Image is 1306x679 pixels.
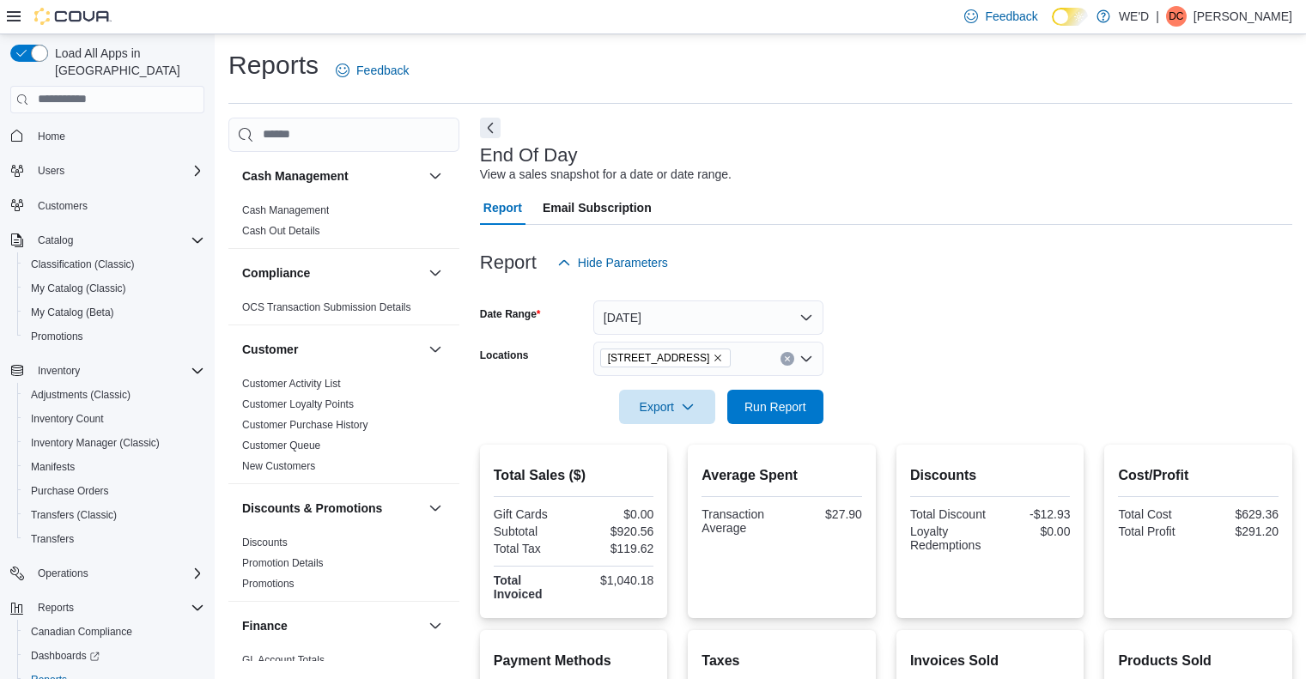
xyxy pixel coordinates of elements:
span: Inventory Count [24,409,204,429]
h2: Total Sales ($) [494,465,654,486]
button: Adjustments (Classic) [17,383,211,407]
label: Locations [480,349,529,362]
span: My Catalog (Beta) [31,306,114,319]
span: Home [38,130,65,143]
button: Next [480,118,501,138]
span: Classification (Classic) [31,258,135,271]
h3: Customer [242,341,298,358]
label: Date Range [480,307,541,321]
h3: Report [480,252,537,273]
button: Users [31,161,71,181]
a: Transfers [24,529,81,549]
button: Compliance [425,263,446,283]
button: Run Report [727,390,823,424]
span: Catalog [31,230,204,251]
button: Finance [242,617,422,634]
span: Customers [31,195,204,216]
button: Catalog [31,230,80,251]
p: [PERSON_NAME] [1194,6,1292,27]
span: DC [1169,6,1183,27]
h3: End Of Day [480,145,578,166]
span: Dark Mode [1052,26,1053,27]
strong: Total Invoiced [494,573,543,601]
span: Dashboards [24,646,204,666]
button: Customers [3,193,211,218]
a: Manifests [24,457,82,477]
h1: Reports [228,48,319,82]
button: Open list of options [799,352,813,366]
h2: Taxes [702,651,862,671]
span: Purchase Orders [31,484,109,498]
span: Email Subscription [543,191,652,225]
h2: Average Spent [702,465,862,486]
div: $0.00 [993,524,1070,538]
div: $629.36 [1202,507,1279,521]
button: Home [3,124,211,149]
div: Customer [228,373,459,483]
button: Customer [242,341,422,358]
div: Compliance [228,297,459,324]
button: Purchase Orders [17,479,211,503]
span: Inventory Count [31,412,104,426]
div: Subtotal [494,524,570,538]
h3: Cash Management [242,167,349,185]
span: Promotion Details [242,556,324,570]
button: Finance [425,615,446,636]
a: Customer Queue [242,440,320,452]
div: $0.00 [577,507,653,521]
a: Transfers (Classic) [24,505,124,525]
span: Inventory Manager (Classic) [24,433,204,453]
div: Total Profit [1118,524,1194,538]
span: My Catalog (Classic) [31,282,126,295]
span: Reports [38,601,74,615]
span: Discounts [242,536,288,549]
a: Discounts [242,537,288,549]
button: Manifests [17,455,211,479]
button: My Catalog (Beta) [17,300,211,324]
button: Remove 2400 Dundas St W from selection in this group [713,353,723,363]
span: Users [31,161,204,181]
span: Inventory [38,364,80,378]
a: Feedback [329,53,416,88]
a: Inventory Manager (Classic) [24,433,167,453]
span: Adjustments (Classic) [31,388,131,402]
span: Manifests [24,457,204,477]
div: $119.62 [577,542,653,555]
div: $920.56 [577,524,653,538]
span: Promotions [242,577,295,591]
h3: Discounts & Promotions [242,500,382,517]
span: [STREET_ADDRESS] [608,349,710,367]
h3: Compliance [242,264,310,282]
span: Cash Out Details [242,224,320,238]
button: Inventory [3,359,211,383]
div: Total Tax [494,542,570,555]
span: Export [629,390,705,424]
div: Total Cost [1118,507,1194,521]
a: My Catalog (Classic) [24,278,133,299]
a: Customer Purchase History [242,419,368,431]
div: Cash Management [228,200,459,248]
span: Transfers (Classic) [24,505,204,525]
button: Cash Management [425,166,446,186]
div: Gift Cards [494,507,570,521]
span: Load All Apps in [GEOGRAPHIC_DATA] [48,45,204,79]
span: Feedback [356,62,409,79]
button: Classification (Classic) [17,252,211,276]
div: Transaction Average [702,507,778,535]
span: Transfers [31,532,74,546]
button: My Catalog (Classic) [17,276,211,300]
span: My Catalog (Beta) [24,302,204,323]
a: Customers [31,196,94,216]
button: Reports [31,597,81,618]
a: Promotions [242,578,295,590]
button: Canadian Compliance [17,620,211,644]
span: New Customers [242,459,315,473]
span: 2400 Dundas St W [600,349,732,367]
a: Promotions [24,326,90,347]
a: Inventory Count [24,409,111,429]
span: Catalog [38,233,73,247]
a: OCS Transaction Submission Details [242,301,411,313]
h2: Discounts [910,465,1071,486]
button: Users [3,159,211,183]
